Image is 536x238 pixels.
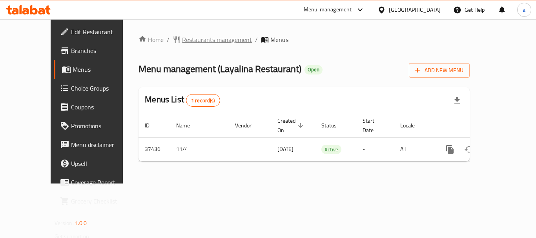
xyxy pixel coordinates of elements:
span: Coverage Report [71,178,134,187]
span: [DATE] [277,144,294,154]
th: Actions [434,114,522,138]
a: Restaurants management [173,35,252,44]
td: 37436 [139,137,170,161]
li: / [255,35,258,44]
a: Coverage Report [54,173,140,192]
span: Menu management ( Layalina Restaurant ) [139,60,301,78]
button: Add New Menu [409,63,470,78]
a: Branches [54,41,140,60]
td: - [356,137,394,161]
a: Choice Groups [54,79,140,98]
div: Open [304,65,323,74]
span: Start Date [363,116,385,135]
nav: breadcrumb [139,35,470,44]
table: enhanced table [139,114,522,162]
div: Menu-management [304,5,352,15]
span: Active [321,145,341,154]
td: 11/4 [170,137,229,161]
span: Menu disclaimer [71,140,134,149]
a: Promotions [54,116,140,135]
span: Edit Restaurant [71,27,134,36]
div: Export file [448,91,467,110]
li: / [167,35,170,44]
span: a [523,5,525,14]
span: Open [304,66,323,73]
span: Name [176,121,200,130]
span: Menus [270,35,288,44]
span: Status [321,121,347,130]
a: Home [139,35,164,44]
a: Menus [54,60,140,79]
span: Promotions [71,121,134,131]
a: Upsell [54,154,140,173]
span: Locale [400,121,425,130]
span: Vendor [235,121,262,130]
span: Version: [55,218,74,228]
span: Created On [277,116,306,135]
span: Upsell [71,159,134,168]
span: Coupons [71,102,134,112]
a: Grocery Checklist [54,192,140,211]
span: Grocery Checklist [71,196,134,206]
td: All [394,137,434,161]
span: Choice Groups [71,84,134,93]
a: Edit Restaurant [54,22,140,41]
button: more [441,140,459,159]
div: Total records count [186,94,220,107]
span: Branches [71,46,134,55]
a: Menu disclaimer [54,135,140,154]
span: Restaurants management [182,35,252,44]
div: [GEOGRAPHIC_DATA] [389,5,441,14]
span: ID [145,121,160,130]
a: Coupons [54,98,140,116]
span: 1 record(s) [186,97,220,104]
span: Menus [73,65,134,74]
button: Change Status [459,140,478,159]
span: Add New Menu [415,65,463,75]
span: 1.0.0 [75,218,87,228]
h2: Menus List [145,94,220,107]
